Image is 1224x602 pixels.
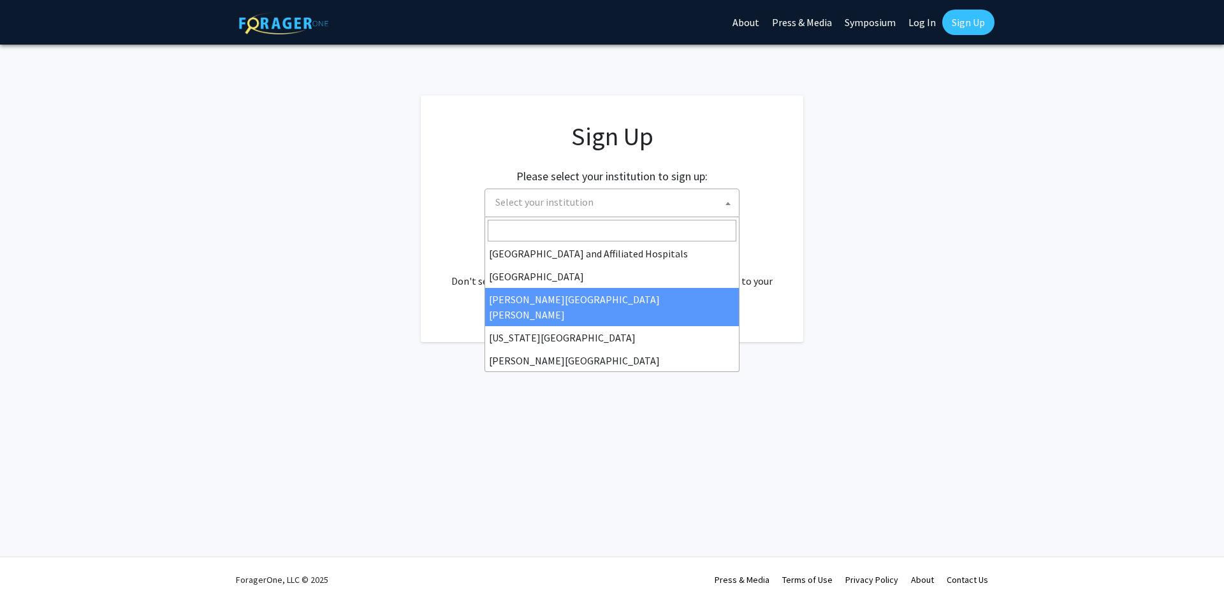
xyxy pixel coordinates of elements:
[485,265,739,288] li: [GEOGRAPHIC_DATA]
[845,574,898,585] a: Privacy Policy
[488,220,736,241] input: Search
[239,12,328,34] img: ForagerOne Logo
[490,189,739,215] span: Select your institution
[911,574,934,585] a: About
[484,189,739,217] span: Select your institution
[495,196,594,208] span: Select your institution
[715,574,769,585] a: Press & Media
[782,574,833,585] a: Terms of Use
[10,545,54,592] iframe: Chat
[947,574,988,585] a: Contact Us
[485,288,739,326] li: [PERSON_NAME][GEOGRAPHIC_DATA][PERSON_NAME]
[516,169,708,183] h2: Please select your institution to sign up:
[236,557,328,602] div: ForagerOne, LLC © 2025
[485,242,739,265] li: [GEOGRAPHIC_DATA] and Affiliated Hospitals
[485,326,739,349] li: [US_STATE][GEOGRAPHIC_DATA]
[485,349,739,372] li: [PERSON_NAME][GEOGRAPHIC_DATA]
[942,10,994,35] a: Sign Up
[446,243,778,304] div: Already have an account? . Don't see your institution? about bringing ForagerOne to your institut...
[446,121,778,152] h1: Sign Up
